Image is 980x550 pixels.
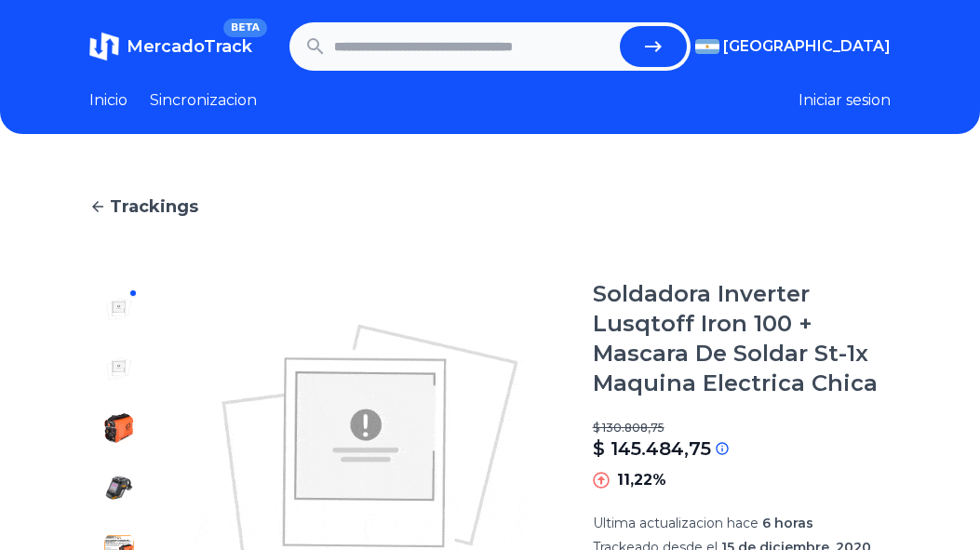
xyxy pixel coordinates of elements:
[104,354,134,383] img: Soldadora Inverter Lusqtoff Iron 100 + Mascara De Soldar St-1x Maquina Electrica Chica
[762,515,813,531] span: 6 horas
[593,279,891,398] h1: Soldadora Inverter Lusqtoff Iron 100 + Mascara De Soldar St-1x Maquina Electrica Chica
[127,36,252,57] span: MercadoTrack
[110,194,198,220] span: Trackings
[695,39,719,54] img: Argentina
[695,35,891,58] button: [GEOGRAPHIC_DATA]
[593,515,758,531] span: Ultima actualizacion hace
[89,89,128,112] a: Inicio
[799,89,891,112] button: Iniciar sesion
[723,35,891,58] span: [GEOGRAPHIC_DATA]
[89,32,119,61] img: MercadoTrack
[104,413,134,443] img: Soldadora Inverter Lusqtoff Iron 100 + Mascara De Soldar St-1x Maquina Electrica Chica
[617,469,666,491] p: 11,22%
[89,194,891,220] a: Trackings
[89,32,252,61] a: MercadoTrackBETA
[593,421,891,436] p: $ 130.808,75
[104,473,134,503] img: Soldadora Inverter Lusqtoff Iron 100 + Mascara De Soldar St-1x Maquina Electrica Chica
[104,294,134,324] img: Soldadora Inverter Lusqtoff Iron 100 + Mascara De Soldar St-1x Maquina Electrica Chica
[150,89,257,112] a: Sincronizacion
[593,436,711,462] p: $ 145.484,75
[223,19,267,37] span: BETA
